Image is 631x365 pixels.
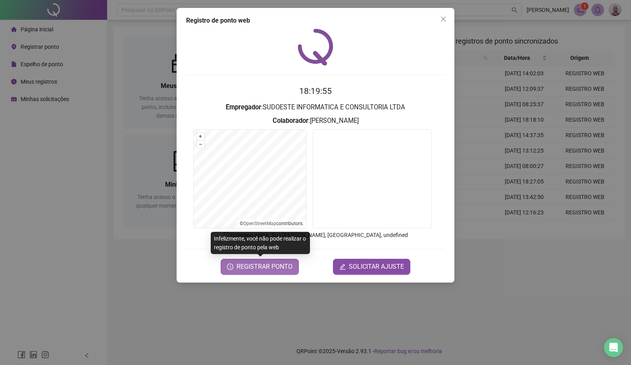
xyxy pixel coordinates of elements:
[197,133,204,140] button: +
[349,262,404,271] span: SOLICITAR AJUSTE
[221,259,299,275] button: REGISTRAR PONTO
[240,221,304,226] li: © contributors.
[226,103,261,111] strong: Empregador
[604,338,623,357] div: Open Intercom Messenger
[299,86,332,96] time: 18:19:55
[186,16,445,25] div: Registro de ponto web
[197,141,204,148] button: –
[298,29,333,65] img: QRPoint
[211,232,310,254] div: Infelizmente, você não pode realizar o registro de ponto pela web
[243,221,276,226] a: OpenStreetMap
[186,231,445,239] p: Endereço aprox. : Rua [PERSON_NAME], [GEOGRAPHIC_DATA], undefined
[223,231,230,238] span: info-circle
[437,13,450,25] button: Close
[186,102,445,113] h3: : SUDOESTE INFORMATICA E CONSULTORIA LTDA
[237,262,292,271] span: REGISTRAR PONTO
[273,117,308,124] strong: Colaborador
[440,16,446,22] span: close
[186,116,445,126] h3: : [PERSON_NAME]
[333,259,410,275] button: editSOLICITAR AJUSTE
[227,264,233,270] span: clock-circle
[339,264,346,270] span: edit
